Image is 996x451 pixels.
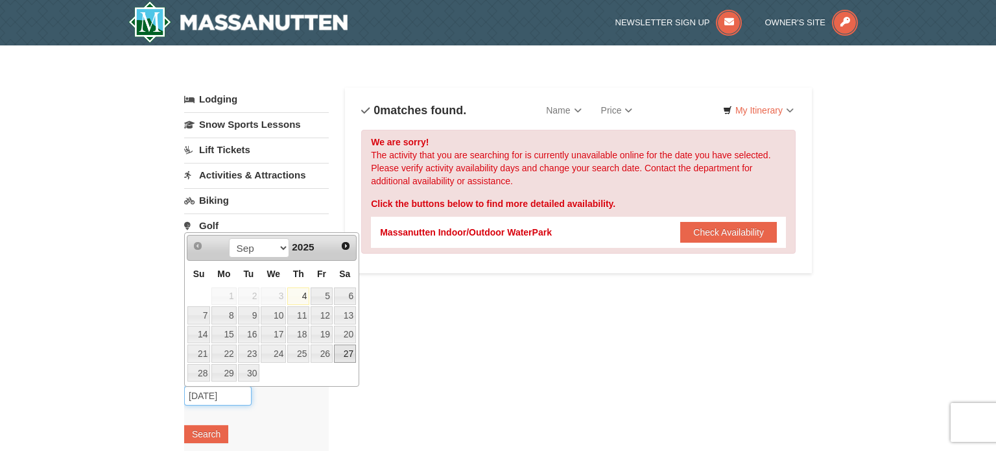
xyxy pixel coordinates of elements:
[187,306,210,324] a: 7
[128,1,348,43] img: Massanutten Resort Logo
[287,287,309,306] a: 4
[337,237,355,255] a: Next
[261,345,286,363] a: 24
[591,97,643,123] a: Price
[292,241,314,252] span: 2025
[243,269,254,279] span: Tuesday
[238,306,260,324] a: 9
[211,287,236,306] span: 1
[211,364,236,382] a: 29
[334,345,356,363] a: 27
[340,241,351,251] span: Next
[238,326,260,344] a: 16
[371,137,429,147] strong: We are sorry!
[680,222,777,243] button: Check Availability
[373,104,380,117] span: 0
[765,18,859,27] a: Owner's Site
[193,269,205,279] span: Sunday
[715,101,802,120] a: My Itinerary
[184,88,329,111] a: Lodging
[311,287,333,306] a: 5
[371,197,786,210] div: Click the buttons below to find more detailed availability.
[238,364,260,382] a: 30
[184,112,329,136] a: Snow Sports Lessons
[334,306,356,324] a: 13
[238,287,260,306] span: 2
[184,425,228,443] button: Search
[287,345,309,363] a: 25
[261,326,286,344] a: 17
[334,287,356,306] a: 6
[184,138,329,162] a: Lift Tickets
[615,18,710,27] span: Newsletter Sign Up
[187,326,210,344] a: 14
[184,213,329,238] a: Golf
[211,326,236,344] a: 15
[217,269,230,279] span: Monday
[128,1,348,43] a: Massanutten Resort
[334,326,356,344] a: 20
[765,18,826,27] span: Owner's Site
[211,345,236,363] a: 22
[380,226,552,239] div: Massanutten Indoor/Outdoor WaterPark
[361,130,796,254] div: The activity that you are searching for is currently unavailable online for the date you have sel...
[261,306,286,324] a: 10
[193,241,203,251] span: Prev
[287,326,309,344] a: 18
[311,306,333,324] a: 12
[615,18,742,27] a: Newsletter Sign Up
[187,364,210,382] a: 28
[293,269,304,279] span: Thursday
[184,188,329,212] a: Biking
[184,163,329,187] a: Activities & Attractions
[261,287,286,306] span: 3
[339,269,350,279] span: Saturday
[361,104,466,117] h4: matches found.
[287,306,309,324] a: 11
[536,97,591,123] a: Name
[267,269,280,279] span: Wednesday
[187,345,210,363] a: 21
[189,237,207,255] a: Prev
[311,326,333,344] a: 19
[317,269,326,279] span: Friday
[238,345,260,363] a: 23
[211,306,236,324] a: 8
[311,345,333,363] a: 26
